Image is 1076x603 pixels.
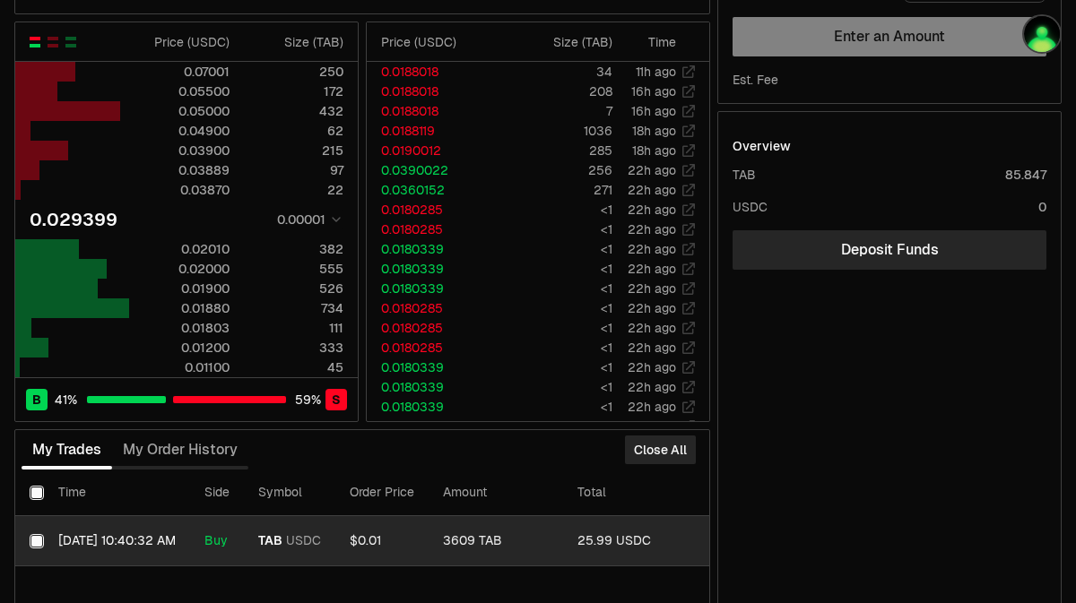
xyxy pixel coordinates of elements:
td: 0.0188018 [367,101,502,121]
time: 22h ago [628,340,676,356]
button: My Order History [112,432,248,468]
td: 0.0180285 [367,318,502,338]
div: 0.01900 [130,280,229,297]
div: 62 [245,122,343,140]
div: 0.05000 [130,102,229,120]
div: 0 [1038,198,1046,216]
td: <1 [502,357,613,377]
div: 0.03900 [130,142,229,159]
time: 18h ago [632,142,676,159]
div: 97 [245,161,343,179]
span: S [332,391,341,409]
button: Select row [30,534,44,548]
button: Select all [30,486,44,500]
div: 0.03870 [130,181,229,199]
button: Show Buy and Sell Orders [28,35,42,49]
div: 3609 TAB [443,533,549,549]
time: 22h ago [628,399,676,415]
td: 0.0180339 [367,357,502,377]
div: 0.01100 [130,358,229,376]
td: 0.0390022 [367,160,502,180]
time: 22h ago [628,202,676,218]
time: 22h ago [628,379,676,395]
time: 22h ago [628,280,676,297]
td: 0.0180285 [367,338,502,357]
div: 0.07001 [130,63,229,81]
img: Prop16 [1022,14,1062,54]
th: Order Price [335,469,429,516]
div: 0.05500 [130,82,229,100]
td: <1 [502,200,613,220]
td: 0.0180285 [367,220,502,239]
div: TAB [733,166,756,184]
div: 382 [245,240,343,258]
div: USDC [733,198,768,216]
button: Show Buy Orders Only [64,35,78,49]
td: <1 [502,259,613,279]
span: 41 % [55,391,77,409]
button: 0.00001 [272,209,343,230]
div: 333 [245,339,343,357]
time: 16h ago [631,83,676,99]
td: 0.0188018 [367,82,502,101]
td: 0.0360152 [367,180,502,200]
td: 0.0180339 [367,279,502,298]
time: 22h ago [628,320,676,336]
button: Close All [625,435,696,464]
td: <1 [502,239,613,259]
td: 0.0180339 [367,417,502,436]
div: 250 [245,63,343,81]
div: 0.03889 [130,161,229,179]
div: 0.01200 [130,339,229,357]
a: Deposit Funds [733,230,1046,270]
td: <1 [502,279,613,298]
time: 22h ago [628,261,676,277]
div: Overview [733,137,791,155]
span: B [32,391,41,409]
div: 0.01880 [130,299,229,317]
time: 22h ago [628,221,676,237]
td: 0.0180339 [367,259,502,279]
div: 734 [245,299,343,317]
div: 526 [245,280,343,297]
div: 0.02000 [130,260,229,278]
td: <1 [502,377,613,397]
td: <1 [502,338,613,357]
time: 22h ago [628,359,676,375]
div: 0.01803 [130,319,229,337]
th: Amount [429,469,563,516]
span: 59 % [295,391,321,409]
td: <1 [502,298,613,318]
td: 0.0180339 [367,397,502,417]
time: 22h ago [628,300,676,316]
th: Total [563,469,698,516]
button: Show Sell Orders Only [46,35,60,49]
td: 0.0180285 [367,298,502,318]
td: 285 [502,141,613,160]
th: Side [190,469,244,516]
div: 215 [245,142,343,159]
td: 256 [502,160,613,180]
time: 22h ago [628,241,676,257]
time: 22h ago [628,182,676,198]
td: 34 [502,62,613,82]
span: $0.01 [350,532,381,548]
div: Time [628,33,676,51]
time: 16h ago [631,103,676,119]
div: 25.99 USDC [577,533,683,549]
div: 0.04900 [130,122,229,140]
td: 0.0180339 [367,377,502,397]
td: 271 [502,180,613,200]
div: Size ( TAB ) [516,33,612,51]
th: Value [698,469,768,516]
td: 0.0180285 [367,200,502,220]
div: 85.847 [1005,166,1046,184]
div: Price ( USDC ) [130,33,229,51]
button: My Trades [22,432,112,468]
div: 172 [245,82,343,100]
td: <1 [502,397,613,417]
td: 0.0190012 [367,141,502,160]
div: 555 [245,260,343,278]
span: USDC [286,533,321,549]
time: [DATE] 10:40:32 AM [58,532,176,548]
